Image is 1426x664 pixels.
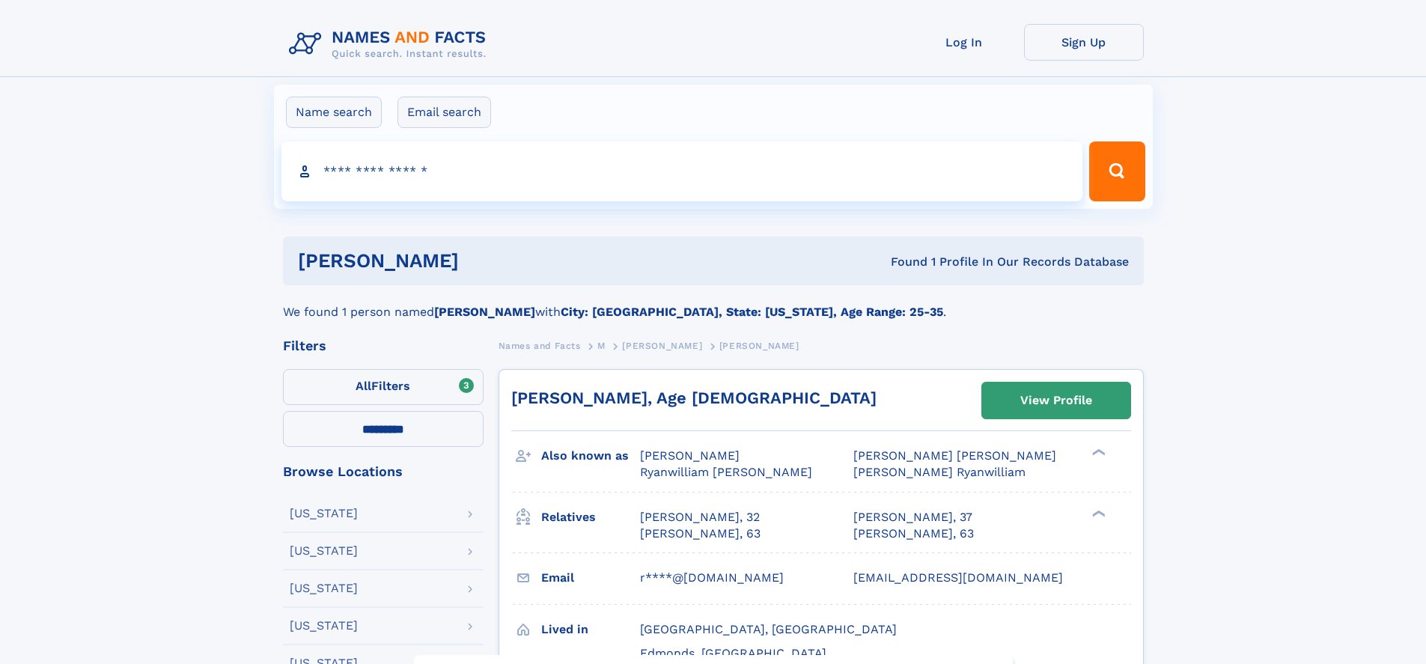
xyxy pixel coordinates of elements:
[541,443,640,469] h3: Also known as
[853,448,1056,463] span: [PERSON_NAME] [PERSON_NAME]
[283,465,484,478] div: Browse Locations
[640,526,761,542] a: [PERSON_NAME], 63
[561,305,943,319] b: City: [GEOGRAPHIC_DATA], State: [US_STATE], Age Range: 25-35
[283,369,484,405] label: Filters
[290,508,358,520] div: [US_STATE]
[290,545,358,557] div: [US_STATE]
[397,97,491,128] label: Email search
[434,305,535,319] b: [PERSON_NAME]
[511,389,877,407] a: [PERSON_NAME], Age [DEMOGRAPHIC_DATA]
[622,336,702,355] a: [PERSON_NAME]
[1089,141,1145,201] button: Search Button
[281,141,1083,201] input: search input
[1024,24,1144,61] a: Sign Up
[1088,448,1106,457] div: ❯
[1020,383,1092,418] div: View Profile
[597,341,606,351] span: M
[541,565,640,591] h3: Email
[719,341,799,351] span: [PERSON_NAME]
[853,465,1026,479] span: [PERSON_NAME] Ryanwilliam
[982,383,1130,418] a: View Profile
[853,570,1063,585] span: [EMAIL_ADDRESS][DOMAIN_NAME]
[597,336,606,355] a: M
[290,620,358,632] div: [US_STATE]
[904,24,1024,61] a: Log In
[286,97,382,128] label: Name search
[640,622,897,636] span: [GEOGRAPHIC_DATA], [GEOGRAPHIC_DATA]
[290,582,358,594] div: [US_STATE]
[622,341,702,351] span: [PERSON_NAME]
[283,285,1144,321] div: We found 1 person named with .
[283,339,484,353] div: Filters
[298,252,675,270] h1: [PERSON_NAME]
[1088,508,1106,518] div: ❯
[541,617,640,642] h3: Lived in
[674,254,1129,270] div: Found 1 Profile In Our Records Database
[640,646,826,660] span: Edmonds, [GEOGRAPHIC_DATA]
[853,526,974,542] a: [PERSON_NAME], 63
[640,465,812,479] span: Ryanwilliam [PERSON_NAME]
[853,509,972,526] a: [PERSON_NAME], 37
[499,336,581,355] a: Names and Facts
[356,379,371,393] span: All
[640,509,760,526] a: [PERSON_NAME], 32
[541,505,640,530] h3: Relatives
[283,24,499,64] img: Logo Names and Facts
[640,448,740,463] span: [PERSON_NAME]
